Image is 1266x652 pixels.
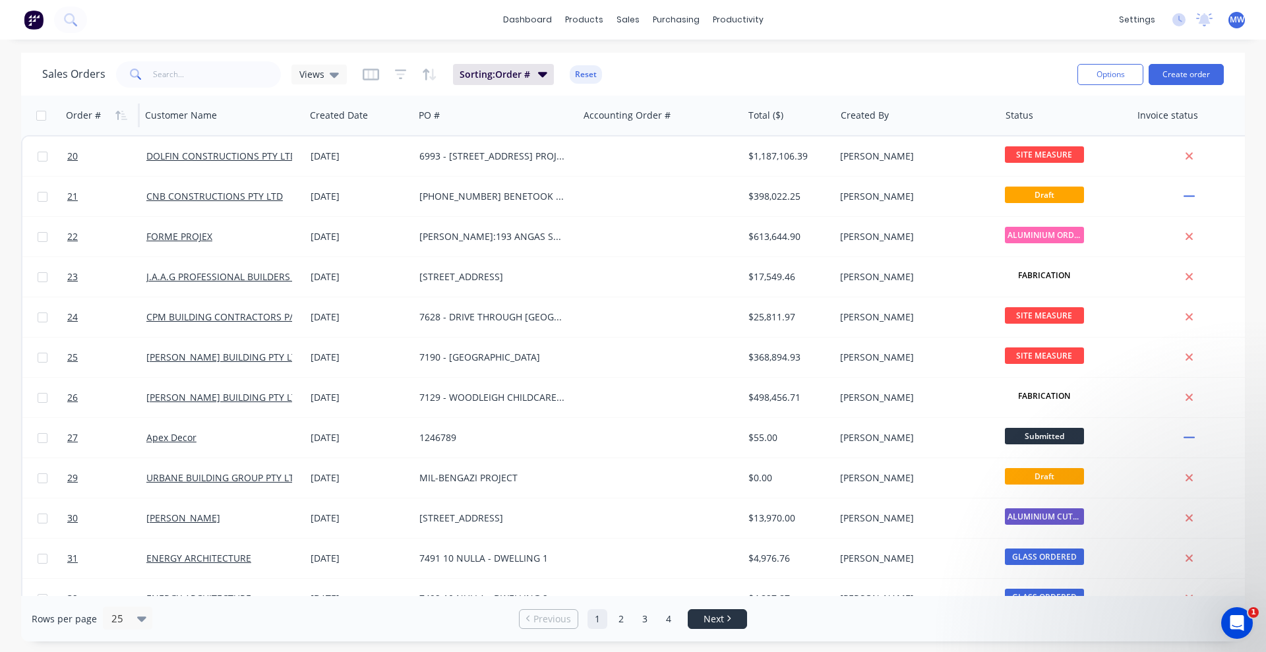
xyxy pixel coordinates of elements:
div: [PERSON_NAME] [840,552,986,565]
span: FABRICATION [1005,267,1084,283]
button: Sorting:Order # [453,64,554,85]
span: Sorting: Order # [460,68,530,81]
div: [PERSON_NAME] [840,592,986,605]
img: Factory [24,10,44,30]
a: Page 4 [659,609,678,629]
a: [PERSON_NAME] BUILDING PTY LTD [146,351,303,363]
a: 31 [67,539,146,578]
div: $4,976.76 [748,552,826,565]
span: Views [299,67,324,81]
div: [PERSON_NAME] [840,190,986,203]
iframe: Intercom live chat [1221,607,1253,639]
div: [STREET_ADDRESS] [419,512,566,525]
a: 29 [67,458,146,498]
span: 20 [67,150,78,163]
span: 22 [67,230,78,243]
a: Previous page [520,612,578,626]
div: $0.00 [748,471,826,485]
span: 31 [67,552,78,565]
span: 27 [67,431,78,444]
div: [DATE] [311,190,409,203]
div: [PERSON_NAME]:193 ANGAS ST ADELAIDE [419,230,566,243]
div: 7491 10 NULLA - DWELLING 1 [419,552,566,565]
span: SITE MEASURE [1005,347,1084,364]
button: Create order [1149,64,1224,85]
a: DOLFIN CONSTRUCTIONS PTY LTD [146,150,297,162]
a: 26 [67,378,146,417]
div: $613,644.90 [748,230,826,243]
div: MIL-BENGAZI PROJECT [419,471,566,485]
div: $17,549.46 [748,270,826,283]
div: Created By [841,109,889,122]
div: settings [1112,10,1162,30]
a: 23 [67,257,146,297]
div: [PERSON_NAME] [840,471,986,485]
div: Invoice status [1137,109,1198,122]
div: $498,456.71 [748,391,826,404]
div: productivity [706,10,770,30]
div: [PERSON_NAME] [840,311,986,324]
div: [DATE] [311,270,409,283]
span: 26 [67,391,78,404]
span: Previous [533,612,571,626]
div: [DATE] [311,391,409,404]
div: [DATE] [311,552,409,565]
div: Customer Name [145,109,217,122]
span: 24 [67,311,78,324]
div: $55.00 [748,431,826,444]
a: 27 [67,418,146,458]
div: $4,827.87 [748,592,826,605]
a: URBANE BUILDING GROUP PTY LTD [146,471,301,484]
a: CPM BUILDING CONTRACTORS P/L [146,311,297,323]
a: [PERSON_NAME] [146,512,220,524]
div: [PERSON_NAME] [840,431,986,444]
span: Draft [1005,468,1084,485]
a: CNB CONSTRUCTIONS PTY LTD [146,190,283,202]
div: 1246789 [419,431,566,444]
div: [PERSON_NAME] [840,270,986,283]
a: [PERSON_NAME] BUILDING PTY LTD [146,391,303,403]
a: ENERGY ARCHITECTURE [146,552,251,564]
a: 21 [67,177,146,216]
input: Search... [153,61,282,88]
span: Rows per page [32,612,97,626]
div: $368,894.93 [748,351,826,364]
span: 1 [1248,607,1259,618]
div: Accounting Order # [584,109,671,122]
div: PO # [419,109,440,122]
div: 7492 10 NULLA - DWELLING 2 [419,592,566,605]
a: 20 [67,136,146,176]
div: purchasing [646,10,706,30]
a: Page 3 [635,609,655,629]
a: FORME PROJEX [146,230,212,243]
div: [DATE] [311,230,409,243]
span: 23 [67,270,78,283]
a: dashboard [497,10,558,30]
div: 6993 - [STREET_ADDRESS] PROJECT [419,150,566,163]
button: Options [1077,64,1143,85]
span: Submitted [1005,428,1084,444]
span: GLASS ORDERED [1005,589,1084,605]
div: sales [610,10,646,30]
a: Page 1 is your current page [588,609,607,629]
a: 32 [67,579,146,618]
div: $13,970.00 [748,512,826,525]
div: [DATE] [311,431,409,444]
span: Next [704,612,724,626]
a: 30 [67,498,146,538]
a: Page 2 [611,609,631,629]
ul: Pagination [514,609,752,629]
div: products [558,10,610,30]
span: 21 [67,190,78,203]
div: [PERSON_NAME] [840,150,986,163]
span: SITE MEASURE [1005,307,1084,324]
div: [DATE] [311,471,409,485]
span: ALUMINIUM CUTTI... [1005,508,1084,525]
div: [DATE] [311,311,409,324]
span: Draft [1005,187,1084,203]
div: Total ($) [748,109,783,122]
span: SITE MEASURE [1005,146,1084,163]
button: Reset [570,65,602,84]
div: 7628 - DRIVE THROUGH [GEOGRAPHIC_DATA] [419,311,566,324]
div: [DATE] [311,592,409,605]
